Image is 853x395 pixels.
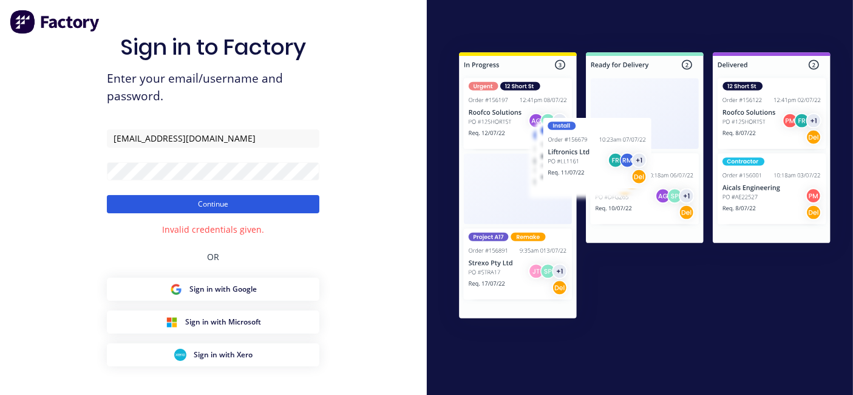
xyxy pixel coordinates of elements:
[162,223,264,236] div: Invalid credentials given.
[107,195,319,213] button: Continue
[107,278,319,301] button: Google Sign inSign in with Google
[107,343,319,366] button: Xero Sign inSign in with Xero
[194,349,253,360] span: Sign in with Xero
[185,317,261,328] span: Sign in with Microsoft
[120,34,306,60] h1: Sign in to Factory
[170,283,182,295] img: Google Sign in
[107,311,319,334] button: Microsoft Sign inSign in with Microsoft
[174,349,186,361] img: Xero Sign in
[10,10,101,34] img: Factory
[189,284,257,295] span: Sign in with Google
[166,316,178,328] img: Microsoft Sign in
[207,236,219,278] div: OR
[107,70,319,105] span: Enter your email/username and password.
[107,129,319,148] input: Email/Username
